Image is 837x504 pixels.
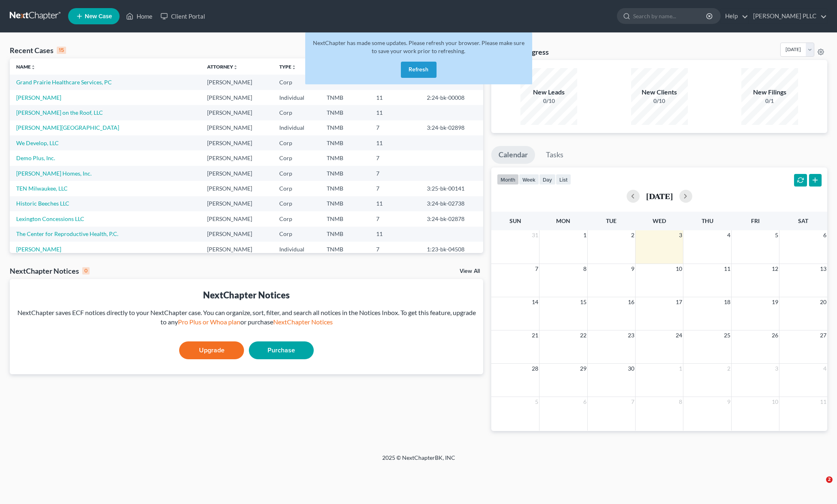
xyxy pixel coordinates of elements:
[178,318,240,326] a: Pro Plus or Whoa plan
[320,135,370,150] td: TNMB
[675,297,683,307] span: 17
[633,9,707,24] input: Search by name...
[675,264,683,274] span: 10
[233,65,238,70] i: unfold_more
[57,47,66,54] div: 15
[630,397,635,407] span: 7
[520,97,577,105] div: 0/10
[741,97,798,105] div: 0/1
[675,330,683,340] span: 24
[774,230,779,240] span: 5
[279,64,296,70] a: Typeunfold_more
[291,65,296,70] i: unfold_more
[201,227,273,242] td: [PERSON_NAME]
[16,109,103,116] a: [PERSON_NAME] on the Roof, LLC
[16,246,61,253] a: [PERSON_NAME]
[582,264,587,274] span: 8
[273,105,320,120] td: Corp
[826,476,833,483] span: 2
[320,105,370,120] td: TNMB
[822,230,827,240] span: 6
[556,174,571,185] button: list
[630,264,635,274] span: 9
[201,150,273,165] td: [PERSON_NAME]
[16,200,69,207] a: Historic Beeches LLC
[273,227,320,242] td: Corp
[702,217,713,224] span: Thu
[579,297,587,307] span: 15
[678,230,683,240] span: 3
[751,217,760,224] span: Fri
[631,97,688,105] div: 0/10
[320,181,370,196] td: TNMB
[420,196,484,211] td: 3:24-bk-02738
[370,135,420,150] td: 11
[370,242,420,257] td: 7
[313,39,524,54] span: NextChapter has made some updates. Please refresh your browser. Please make sure to save your wor...
[207,64,238,70] a: Attorneyunfold_more
[819,397,827,407] span: 11
[630,230,635,240] span: 2
[531,230,539,240] span: 31
[627,364,635,373] span: 30
[201,181,273,196] td: [PERSON_NAME]
[273,135,320,150] td: Corp
[201,166,273,181] td: [PERSON_NAME]
[723,330,731,340] span: 25
[273,166,320,181] td: Corp
[370,166,420,181] td: 7
[320,196,370,211] td: TNMB
[16,230,118,237] a: The Center for Reproductive Health, P.C.
[606,217,617,224] span: Tue
[16,289,477,301] div: NextChapter Notices
[201,211,273,226] td: [PERSON_NAME]
[249,341,314,359] a: Purchase
[721,9,748,24] a: Help
[539,146,571,164] a: Tasks
[539,174,556,185] button: day
[10,45,66,55] div: Recent Cases
[370,211,420,226] td: 7
[741,88,798,97] div: New Filings
[188,454,650,468] div: 2025 © NextChapterBK, INC
[491,146,535,164] a: Calendar
[726,230,731,240] span: 4
[16,79,112,86] a: Grand Prairie Healthcare Services, PC
[771,397,779,407] span: 10
[82,267,90,275] div: 0
[531,364,539,373] span: 28
[320,120,370,135] td: TNMB
[273,196,320,211] td: Corp
[819,264,827,274] span: 13
[201,135,273,150] td: [PERSON_NAME]
[774,364,779,373] span: 3
[497,174,519,185] button: month
[201,90,273,105] td: [PERSON_NAME]
[401,62,437,78] button: Refresh
[520,88,577,97] div: New Leads
[273,90,320,105] td: Individual
[273,150,320,165] td: Corp
[320,211,370,226] td: TNMB
[420,120,484,135] td: 3:24-bk-02898
[819,297,827,307] span: 20
[822,364,827,373] span: 4
[646,192,673,200] h2: [DATE]
[10,266,90,276] div: NextChapter Notices
[201,75,273,90] td: [PERSON_NAME]
[726,397,731,407] span: 9
[16,154,55,161] a: Demo Plus, Inc.
[273,181,320,196] td: Corp
[201,120,273,135] td: [PERSON_NAME]
[723,297,731,307] span: 18
[653,217,666,224] span: Wed
[627,330,635,340] span: 23
[420,90,484,105] td: 2:24-bk-00008
[16,170,92,177] a: [PERSON_NAME] Homes, Inc.
[749,9,827,24] a: [PERSON_NAME] PLLC
[16,124,119,131] a: [PERSON_NAME][GEOGRAPHIC_DATA]
[420,242,484,257] td: 1:23-bk-04508
[579,364,587,373] span: 29
[420,211,484,226] td: 3:24-bk-02878
[16,64,36,70] a: Nameunfold_more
